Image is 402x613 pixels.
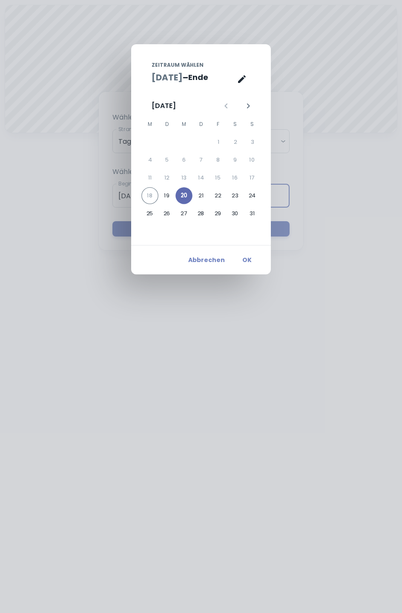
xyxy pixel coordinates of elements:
[233,252,261,268] button: OK
[210,116,226,133] span: Freitag
[176,116,192,133] span: Mittwoch
[185,252,228,268] button: Abbrechen
[141,205,158,222] button: 25
[175,205,192,222] button: 27
[244,187,261,204] button: 24
[192,187,210,204] button: 21
[244,116,260,133] span: Sonntag
[244,205,261,222] button: 31
[188,71,208,84] button: Ende
[142,116,158,133] span: Montag
[227,205,244,222] button: 30
[183,71,188,84] h5: –
[227,187,244,204] button: 23
[158,205,175,222] button: 26
[152,71,183,84] button: [DATE]
[233,71,250,88] button: Kalenderansicht ist geöffnet, zur Texteingabeansicht wechseln
[227,116,243,133] span: Samstag
[210,187,227,204] button: 22
[241,99,256,113] button: Nächster Monat
[210,205,227,222] button: 29
[175,187,192,204] button: 20
[152,61,204,69] span: Zeitraum wählen
[158,187,175,204] button: 19
[193,116,209,133] span: Donnerstag
[159,116,175,133] span: Dienstag
[188,71,208,83] span: Ende
[192,205,210,222] button: 28
[152,101,176,111] div: [DATE]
